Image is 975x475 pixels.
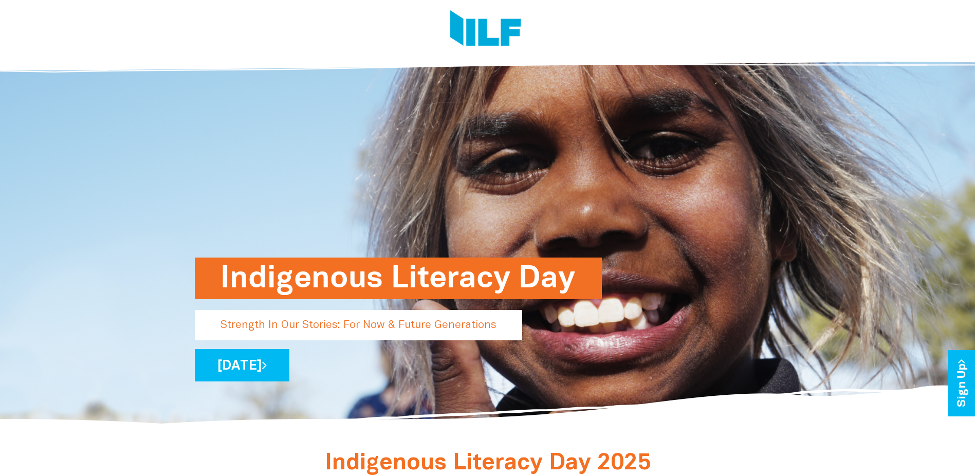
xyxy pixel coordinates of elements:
[325,453,651,474] span: Indigenous Literacy Day 2025
[195,349,289,381] a: [DATE]
[195,310,522,340] p: Strength In Our Stories: For Now & Future Generations
[450,10,521,49] img: Logo
[220,258,576,299] h1: Indigenous Literacy Day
